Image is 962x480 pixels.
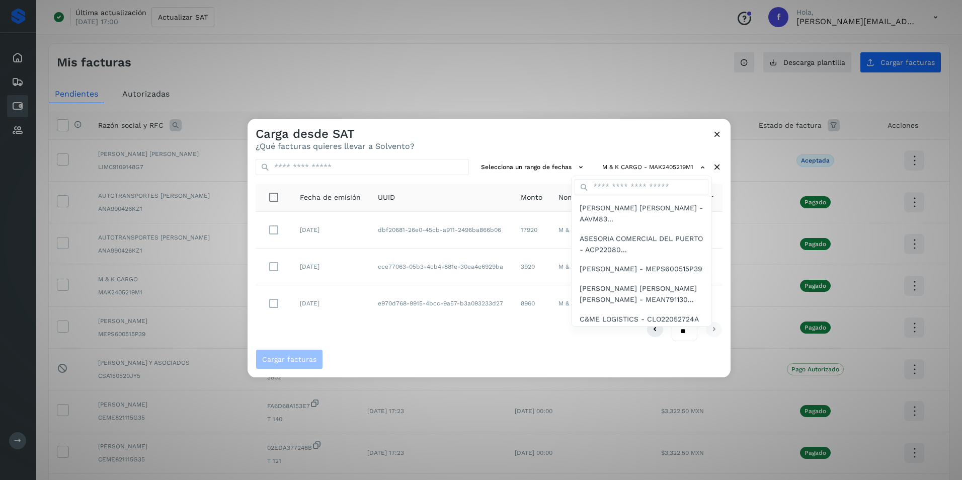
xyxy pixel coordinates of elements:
[572,229,711,260] div: ASESORIA COMERCIAL DEL PUERTO - ACP220801QUA
[580,283,703,305] span: [PERSON_NAME] [PERSON_NAME] [PERSON_NAME] - MEAN791130...
[572,309,711,329] div: C&ME LOGISTICS - CLO22052724A
[580,202,703,225] span: [PERSON_NAME] [PERSON_NAME] - AAVM83...
[572,259,711,278] div: SALVADOR MENDEZ PEREZ - MEPS600515P39
[580,233,703,256] span: ASESORIA COMERCIAL DEL PUERTO - ACP22080...
[580,313,699,325] span: C&ME LOGISTICS - CLO22052724A
[580,263,702,274] span: [PERSON_NAME] - MEPS600515P39
[572,198,711,229] div: MONICA MARCELA ALVARADO VELASCO - AAVM831218SW6
[572,279,711,309] div: NANCY KARMINA MENDEZ ALONSO - MEAN7911307Y8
